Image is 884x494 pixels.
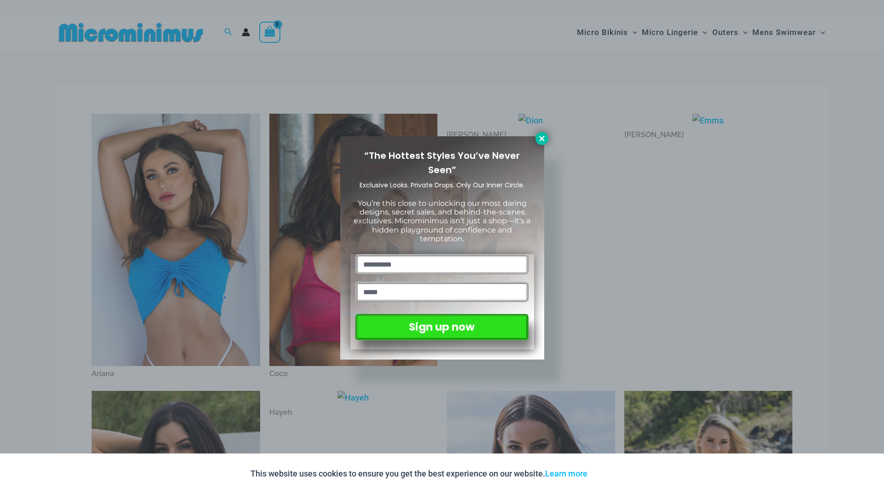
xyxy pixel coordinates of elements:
[355,314,528,340] button: Sign up now
[250,467,587,481] p: This website uses cookies to ensure you get the best experience on our website.
[535,132,548,145] button: Close
[364,149,520,176] span: “The Hottest Styles You’ve Never Seen”
[354,199,530,243] span: You’re this close to unlocking our most daring designs, secret sales, and behind-the-scenes exclu...
[360,180,524,190] span: Exclusive Looks. Private Drops. Only Our Inner Circle.
[594,463,634,485] button: Accept
[545,469,587,478] a: Learn more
